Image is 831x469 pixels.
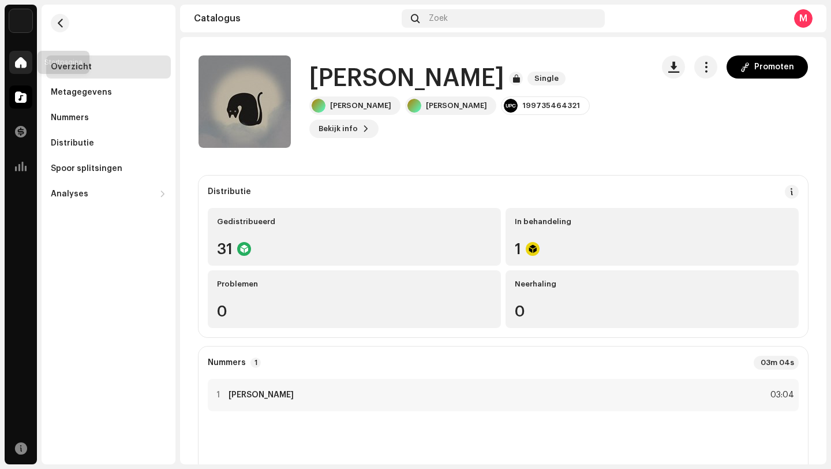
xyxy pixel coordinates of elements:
[194,14,397,23] div: Catalogus
[9,9,32,32] img: 34f81ff7-2202-4073-8c5d-62963ce809f3
[217,217,492,226] div: Gedistribueerd
[426,101,487,110] div: [PERSON_NAME]
[769,388,794,402] div: 03:04
[527,72,566,85] span: Single
[515,217,789,226] div: In behandeling
[46,183,171,206] re-m-nav-dropdown: Analyses
[515,280,789,289] div: Neerhaling
[51,189,88,199] div: Analyses
[754,55,794,79] span: Promoten
[754,356,799,370] div: 03m 04s
[46,157,171,180] re-m-nav-item: Spoor splitsingen
[46,81,171,104] re-m-nav-item: Metagegevens
[208,358,246,367] strong: Nummers
[46,132,171,155] re-m-nav-item: Distributie
[319,117,358,140] span: Bekijk info
[51,164,122,173] div: Spoor splitsingen
[429,14,448,23] span: Zoek
[217,280,492,289] div: Problemen
[51,88,112,97] div: Metagegevens
[794,9,813,28] div: M
[46,106,171,129] re-m-nav-item: Nummers
[208,187,251,196] div: Distributie
[229,390,294,400] strong: [PERSON_NAME]
[330,101,391,110] div: [PERSON_NAME]
[309,120,379,138] button: Bekijk info
[727,55,808,79] button: Promoten
[51,113,89,122] div: Nummers
[250,358,261,368] p-badge: 1
[51,62,92,72] div: Overzicht
[309,65,504,92] h1: [PERSON_NAME]
[522,101,580,110] div: 199735464321
[46,55,171,79] re-m-nav-item: Overzicht
[51,139,94,148] div: Distributie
